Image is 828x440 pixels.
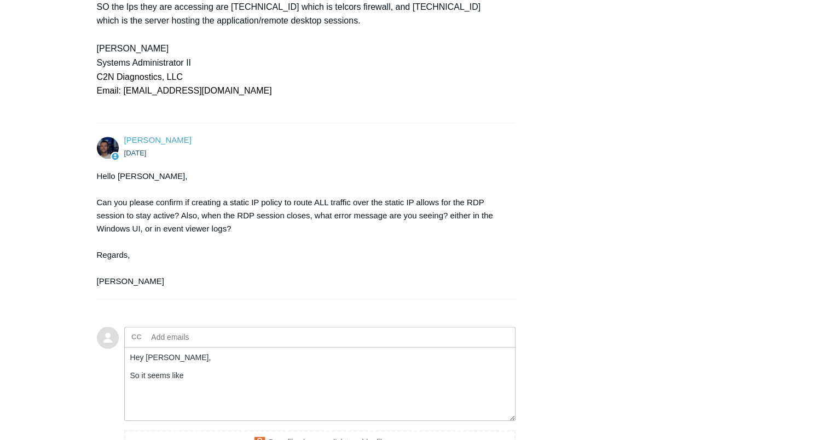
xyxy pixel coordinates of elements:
span: Connor Davis [124,135,192,144]
span: Email: [EMAIL_ADDRESS][DOMAIN_NAME] [97,86,272,95]
span: Systems Administrator II [97,58,192,67]
input: Add emails [147,329,265,345]
div: Hello [PERSON_NAME], Can you please confirm if creating a static IP policy to route ALL traffic o... [97,170,505,288]
textarea: Add your reply [124,347,516,421]
span: C2N Diagnostics, LLC [97,72,183,82]
span: [PERSON_NAME] [97,44,169,53]
a: [PERSON_NAME] [124,135,192,144]
time: 09/22/2025, 13:55 [124,149,147,157]
label: CC [131,329,142,345]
